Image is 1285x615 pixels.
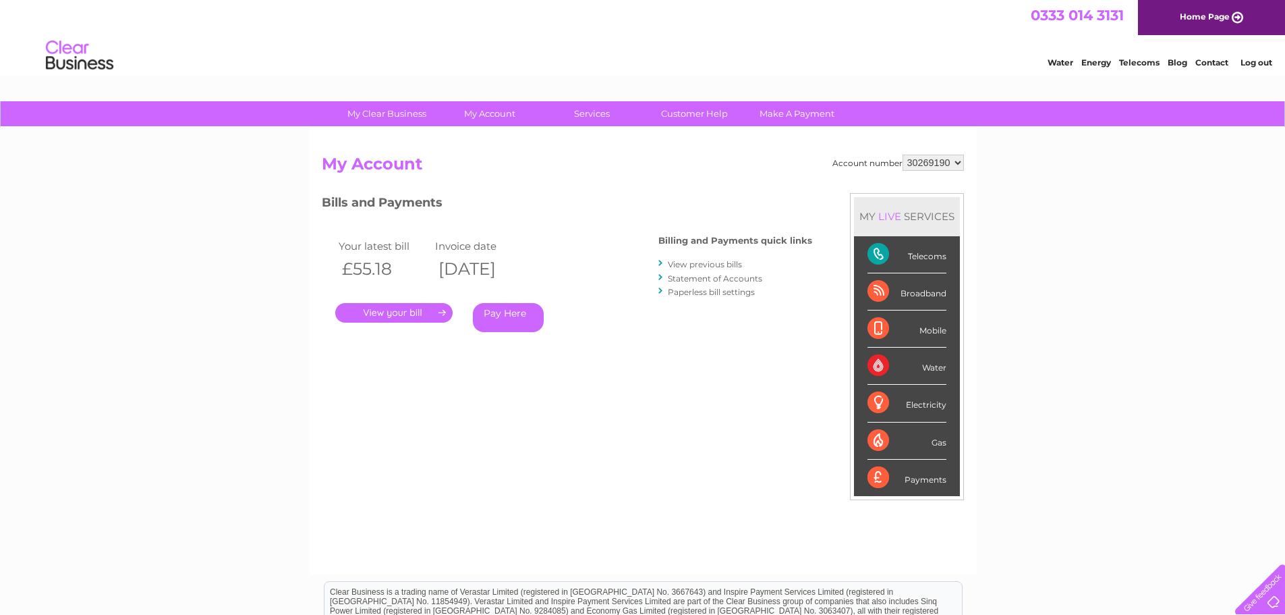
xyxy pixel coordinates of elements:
[1240,57,1272,68] a: Log out
[331,101,442,126] a: My Clear Business
[432,255,529,283] th: [DATE]
[867,236,946,273] div: Telecoms
[536,101,648,126] a: Services
[434,101,545,126] a: My Account
[867,348,946,385] div: Water
[668,287,755,297] a: Paperless bill settings
[854,197,960,236] div: MY SERVICES
[1048,57,1073,68] a: Water
[658,236,812,246] h4: Billing and Payments quick links
[1119,57,1160,68] a: Telecoms
[1031,7,1124,24] a: 0333 014 3131
[324,7,962,65] div: Clear Business is a trading name of Verastar Limited (registered in [GEOGRAPHIC_DATA] No. 3667643...
[639,101,750,126] a: Customer Help
[1168,57,1187,68] a: Blog
[867,423,946,460] div: Gas
[45,35,114,76] img: logo.png
[432,237,529,255] td: Invoice date
[335,237,432,255] td: Your latest bill
[1195,57,1228,68] a: Contact
[1081,57,1111,68] a: Energy
[473,303,544,332] a: Pay Here
[741,101,853,126] a: Make A Payment
[668,273,762,284] a: Statement of Accounts
[867,385,946,422] div: Electricity
[668,259,742,269] a: View previous bills
[876,210,904,223] div: LIVE
[335,255,432,283] th: £55.18
[867,460,946,496] div: Payments
[867,273,946,311] div: Broadband
[322,155,964,180] h2: My Account
[832,155,964,171] div: Account number
[335,303,453,323] a: .
[867,311,946,348] div: Mobile
[322,193,812,217] h3: Bills and Payments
